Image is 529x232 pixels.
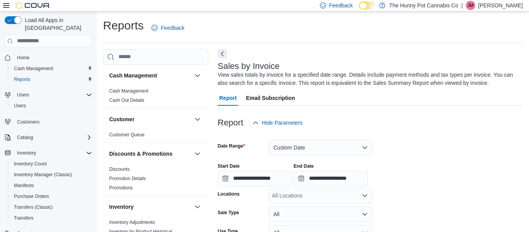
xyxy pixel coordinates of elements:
[11,192,52,201] a: Purchase Orders
[14,215,33,221] span: Transfers
[14,133,92,142] span: Catalog
[218,71,519,87] div: View sales totals by invoice for a specified date range. Details include payment methods and tax ...
[109,203,191,211] button: Inventory
[218,191,240,197] label: Locations
[103,18,144,33] h1: Reports
[2,148,95,158] button: Inventory
[109,115,134,123] h3: Customer
[109,203,134,211] h3: Inventory
[193,115,202,124] button: Customer
[467,1,474,10] span: JM
[17,119,40,125] span: Customers
[109,220,155,225] a: Inventory Adjustments
[8,100,95,111] button: Users
[22,16,92,32] span: Load All Apps in [GEOGRAPHIC_DATA]
[14,182,34,189] span: Manifests
[109,150,191,158] button: Discounts & Promotions
[193,149,202,158] button: Discounts & Promotions
[193,202,202,211] button: Inventory
[11,159,92,168] span: Inventory Count
[8,180,95,191] button: Manifests
[14,103,26,109] span: Users
[148,20,187,36] a: Feedback
[15,2,50,9] img: Cova
[109,150,172,158] h3: Discounts & Promotions
[17,150,36,156] span: Inventory
[8,158,95,169] button: Inventory Count
[362,192,368,199] button: Open list of options
[103,165,208,196] div: Discounts & Promotions
[359,2,375,10] input: Dark Mode
[218,49,227,58] button: Next
[103,86,208,108] div: Cash Management
[109,132,144,138] span: Customer Queue
[14,148,39,158] button: Inventory
[461,1,463,10] p: |
[14,117,43,127] a: Customers
[14,148,92,158] span: Inventory
[109,176,146,181] a: Promotion Details
[329,2,353,9] span: Feedback
[14,76,30,82] span: Reports
[14,53,33,62] a: Home
[14,161,47,167] span: Inventory Count
[2,52,95,63] button: Home
[14,117,92,126] span: Customers
[8,74,95,85] button: Reports
[11,159,50,168] a: Inventory Count
[193,71,202,80] button: Cash Management
[262,119,302,127] span: Hide Parameters
[8,169,95,180] button: Inventory Manager (Classic)
[11,64,92,73] span: Cash Management
[269,140,373,155] button: Custom Date
[109,115,191,123] button: Customer
[219,90,237,106] span: Report
[2,89,95,100] button: Users
[8,63,95,74] button: Cash Management
[14,133,36,142] button: Catalog
[109,97,144,103] span: Cash Out Details
[14,172,72,178] span: Inventory Manager (Classic)
[218,210,239,216] label: Sale Type
[103,130,208,143] div: Customer
[14,90,92,100] span: Users
[8,202,95,213] button: Transfers (Classic)
[11,213,92,223] span: Transfers
[109,98,144,103] a: Cash Out Details
[109,88,148,94] a: Cash Management
[11,203,56,212] a: Transfers (Classic)
[11,181,37,190] a: Manifests
[294,171,368,186] input: Press the down key to open a popover containing a calendar.
[11,192,92,201] span: Purchase Orders
[2,132,95,143] button: Catalog
[14,90,32,100] button: Users
[14,193,49,199] span: Purchase Orders
[11,170,92,179] span: Inventory Manager (Classic)
[466,1,475,10] div: Jesse McGean
[218,171,292,186] input: Press the down key to open a popover containing a calendar.
[8,213,95,223] button: Transfers
[11,75,33,84] a: Reports
[478,1,523,10] p: [PERSON_NAME]
[218,163,240,169] label: Start Date
[17,134,33,141] span: Catalog
[17,55,29,61] span: Home
[11,213,36,223] a: Transfers
[11,101,92,110] span: Users
[14,53,92,62] span: Home
[14,204,53,210] span: Transfers (Classic)
[109,175,146,182] span: Promotion Details
[14,65,53,72] span: Cash Management
[109,72,157,79] h3: Cash Management
[11,203,92,212] span: Transfers (Classic)
[218,62,280,71] h3: Sales by Invoice
[249,115,306,131] button: Hide Parameters
[109,72,191,79] button: Cash Management
[11,170,75,179] a: Inventory Manager (Classic)
[218,143,245,149] label: Date Range
[109,132,144,137] a: Customer Queue
[109,185,133,191] a: Promotions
